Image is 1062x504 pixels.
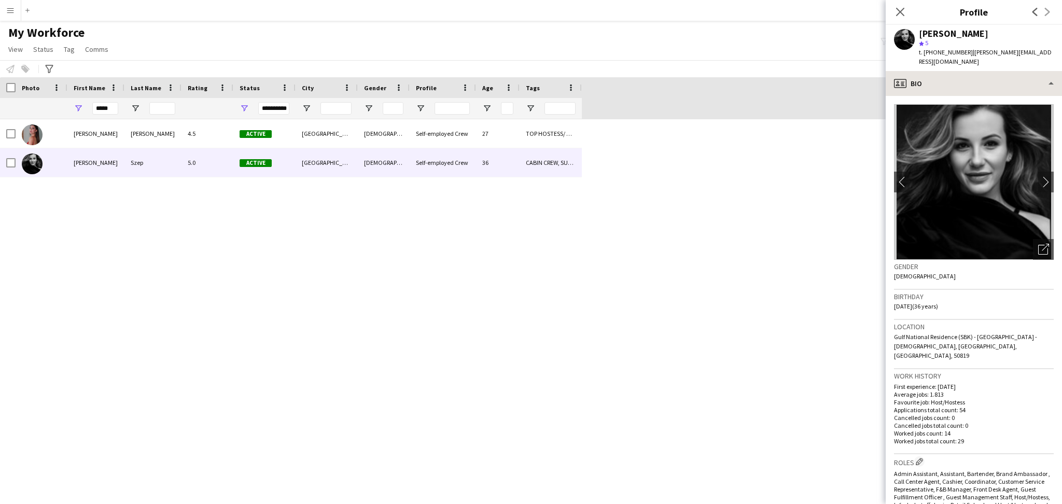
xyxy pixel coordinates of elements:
[1033,239,1054,260] div: Open photos pop-in
[482,84,493,92] span: Age
[894,422,1054,429] p: Cancelled jobs total count: 0
[919,48,973,56] span: t. [PHONE_NUMBER]
[894,456,1054,467] h3: Roles
[894,333,1037,359] span: Gulf National Residence (SBK) - [GEOGRAPHIC_DATA] - [DEMOGRAPHIC_DATA], [GEOGRAPHIC_DATA], [GEOGR...
[526,104,535,113] button: Open Filter Menu
[482,104,492,113] button: Open Filter Menu
[894,429,1054,437] p: Worked jobs count: 14
[894,322,1054,331] h3: Location
[124,148,181,177] div: Szep
[240,84,260,92] span: Status
[520,119,582,148] div: TOP HOSTESS/ HOST, TOP MODEL
[320,102,352,115] input: City Filter Input
[894,104,1054,260] img: Crew avatar or photo
[240,130,272,138] span: Active
[64,45,75,54] span: Tag
[416,104,425,113] button: Open Filter Menu
[302,84,314,92] span: City
[383,102,403,115] input: Gender Filter Input
[894,390,1054,398] p: Average jobs: 1.813
[74,84,105,92] span: First Name
[81,43,113,56] a: Comms
[296,119,358,148] div: [GEOGRAPHIC_DATA]
[501,102,513,115] input: Age Filter Input
[22,153,43,174] img: Barbara Szep
[416,84,437,92] span: Profile
[302,104,311,113] button: Open Filter Menu
[240,104,249,113] button: Open Filter Menu
[410,148,476,177] div: Self-employed Crew
[894,383,1054,390] p: First experience: [DATE]
[894,292,1054,301] h3: Birthday
[67,119,124,148] div: [PERSON_NAME]
[43,63,55,75] app-action-btn: Advanced filters
[364,84,386,92] span: Gender
[296,148,358,177] div: [GEOGRAPHIC_DATA]
[22,124,43,145] img: Barbara Goncalves
[8,25,85,40] span: My Workforce
[60,43,79,56] a: Tag
[240,159,272,167] span: Active
[894,414,1054,422] p: Cancelled jobs count: 0
[886,5,1062,19] h3: Profile
[67,148,124,177] div: [PERSON_NAME]
[364,104,373,113] button: Open Filter Menu
[358,148,410,177] div: [DEMOGRAPHIC_DATA]
[131,104,140,113] button: Open Filter Menu
[22,84,39,92] span: Photo
[410,119,476,148] div: Self-employed Crew
[894,398,1054,406] p: Favourite job: Host/Hostess
[476,119,520,148] div: 27
[92,102,118,115] input: First Name Filter Input
[188,84,207,92] span: Rating
[33,45,53,54] span: Status
[29,43,58,56] a: Status
[544,102,576,115] input: Tags Filter Input
[74,104,83,113] button: Open Filter Menu
[476,148,520,177] div: 36
[124,119,181,148] div: [PERSON_NAME]
[4,43,27,56] a: View
[894,437,1054,445] p: Worked jobs total count: 29
[919,48,1052,65] span: | [PERSON_NAME][EMAIL_ADDRESS][DOMAIN_NAME]
[894,272,956,280] span: [DEMOGRAPHIC_DATA]
[894,302,938,310] span: [DATE] (36 years)
[149,102,175,115] input: Last Name Filter Input
[894,371,1054,381] h3: Work history
[919,29,988,38] div: [PERSON_NAME]
[894,406,1054,414] p: Applications total count: 54
[8,45,23,54] span: View
[85,45,108,54] span: Comms
[358,119,410,148] div: [DEMOGRAPHIC_DATA]
[181,119,233,148] div: 4.5
[520,148,582,177] div: CABIN CREW, SUPERVISOR, THA HOSPITALITY, TOP HOSTESS/ HOST, TOP PROMOTER, TOP WAITER
[526,84,540,92] span: Tags
[886,71,1062,96] div: Bio
[181,148,233,177] div: 5.0
[131,84,161,92] span: Last Name
[925,39,928,47] span: 5
[435,102,470,115] input: Profile Filter Input
[894,262,1054,271] h3: Gender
